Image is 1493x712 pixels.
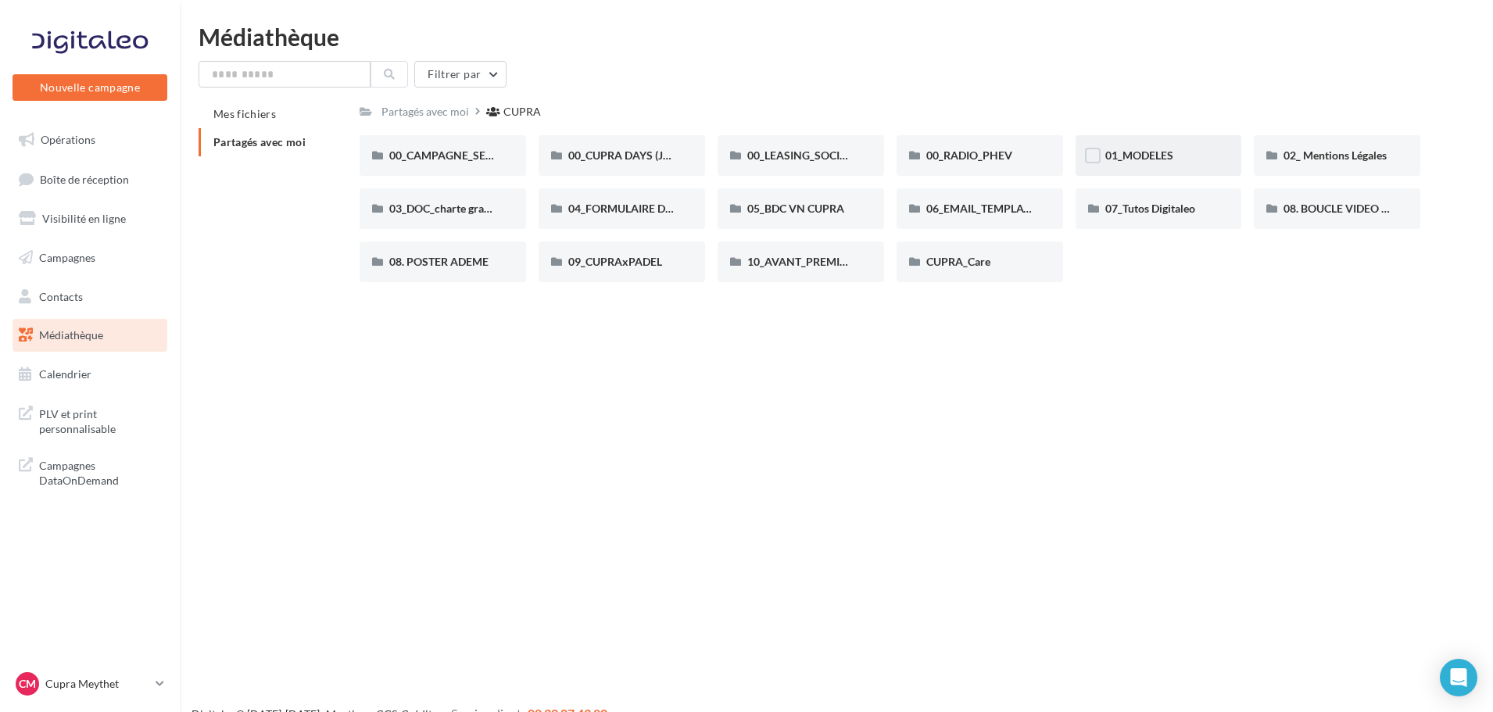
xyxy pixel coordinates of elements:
button: Filtrer par [414,61,507,88]
span: Visibilité en ligne [42,212,126,225]
span: Campagnes DataOnDemand [39,455,161,488]
a: Visibilité en ligne [9,202,170,235]
span: Contacts [39,289,83,302]
span: 04_FORMULAIRE DES DEMANDES CRÉATIVES [568,202,800,215]
div: CUPRA [503,104,541,120]
button: Nouvelle campagne [13,74,167,101]
span: CUPRA_Care [926,255,990,268]
span: 08. BOUCLE VIDEO ECRAN SHOWROOM [1284,202,1490,215]
span: Campagnes [39,251,95,264]
span: 06_EMAIL_TEMPLATE HTML CUPRA [926,202,1108,215]
span: 07_Tutos Digitaleo [1105,202,1195,215]
span: Partagés avec moi [213,135,306,148]
span: 00_CUPRA DAYS (JPO) [568,148,682,162]
span: 01_MODELES [1105,148,1173,162]
div: Partagés avec moi [381,104,469,120]
span: Opérations [41,133,95,146]
span: PLV et print personnalisable [39,403,161,437]
div: Médiathèque [199,25,1474,48]
p: Cupra Meythet [45,676,149,692]
span: 00_RADIO_PHEV [926,148,1012,162]
a: Calendrier [9,358,170,391]
span: Médiathèque [39,328,103,342]
a: CM Cupra Meythet [13,669,167,699]
a: Campagnes DataOnDemand [9,449,170,495]
span: Boîte de réception [40,172,129,185]
div: Open Intercom Messenger [1440,659,1477,696]
a: Opérations [9,123,170,156]
span: 00_LEASING_SOCIAL_ÉLECTRIQUE [747,148,922,162]
a: Boîte de réception [9,163,170,196]
a: Médiathèque [9,319,170,352]
span: 02_ Mentions Légales [1284,148,1387,162]
span: 08. POSTER ADEME [389,255,489,268]
span: 09_CUPRAxPADEL [568,255,662,268]
span: CM [19,676,36,692]
span: 00_CAMPAGNE_SEPTEMBRE [389,148,535,162]
a: Contacts [9,281,170,313]
span: 03_DOC_charte graphique et GUIDELINES [389,202,594,215]
span: Calendrier [39,367,91,381]
a: PLV et print personnalisable [9,397,170,443]
span: 10_AVANT_PREMIÈRES_CUPRA (VENTES PRIVEES) [747,255,1003,268]
span: Mes fichiers [213,107,276,120]
a: Campagnes [9,242,170,274]
span: 05_BDC VN CUPRA [747,202,844,215]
